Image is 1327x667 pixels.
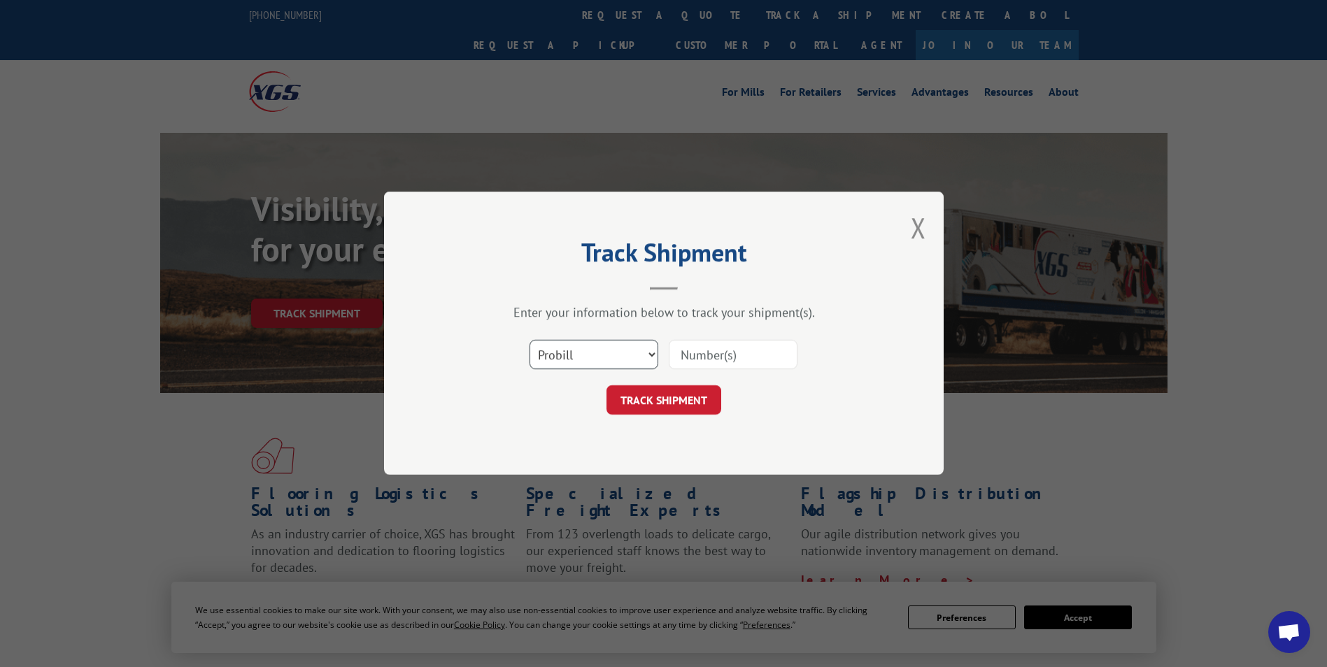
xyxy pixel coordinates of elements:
[669,340,797,370] input: Number(s)
[606,386,721,415] button: TRACK SHIPMENT
[911,209,926,246] button: Close modal
[1268,611,1310,653] div: Open chat
[454,243,874,269] h2: Track Shipment
[454,305,874,321] div: Enter your information below to track your shipment(s).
